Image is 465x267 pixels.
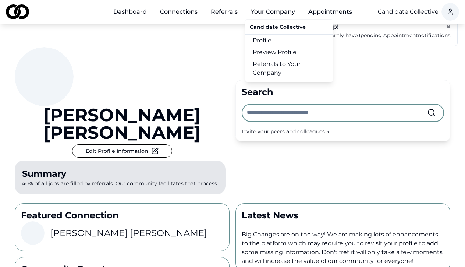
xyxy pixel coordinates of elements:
[242,128,444,135] div: Invite your peers and colleagues →
[15,161,226,194] p: 40% of all jobs are filled by referrals. Our community facilitates that process.
[107,4,358,19] nav: Main
[205,4,244,19] a: Referrals
[107,4,153,19] a: Dashboard
[242,210,444,221] p: Latest News
[245,46,333,58] a: Preview Profile
[245,35,333,46] a: Profile
[245,19,333,82] div: Your Company
[72,144,172,158] button: Edit Profile Information
[242,230,444,266] p: Big Changes are on the way! We are making lots of enhancements to the platform which may require ...
[6,4,29,19] img: logo
[22,168,218,180] div: Summary
[245,22,333,34] div: Candidate Collective
[245,58,333,79] a: Referrals to Your Company
[302,4,358,19] a: Appointments
[154,4,203,19] a: Connections
[378,7,439,16] button: Candidate Collective
[21,210,223,221] p: Featured Connection
[358,32,361,39] em: 3
[299,24,451,30] h5: Heads up!
[245,4,301,19] button: Your Company
[309,31,451,40] a: You currently have3pending appointmentnotifications.
[50,227,207,239] h3: [PERSON_NAME] [PERSON_NAME]
[242,86,444,98] div: Search
[15,106,230,141] a: [PERSON_NAME] [PERSON_NAME]
[383,32,418,39] span: appointment
[309,31,451,40] p: You currently have pending notifications.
